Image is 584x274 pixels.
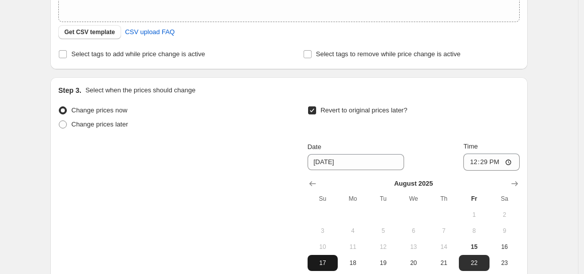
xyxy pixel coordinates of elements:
[459,255,489,271] button: Friday August 22 2025
[308,223,338,239] button: Sunday August 3 2025
[463,143,477,150] span: Time
[316,50,461,58] span: Select tags to remove while price change is active
[433,195,455,203] span: Th
[429,255,459,271] button: Thursday August 21 2025
[403,259,425,267] span: 20
[433,259,455,267] span: 21
[71,106,127,114] span: Change prices now
[399,239,429,255] button: Wednesday August 13 2025
[490,207,520,223] button: Saturday August 2 2025
[399,191,429,207] th: Wednesday
[459,207,489,223] button: Friday August 1 2025
[338,239,368,255] button: Monday August 11 2025
[312,259,334,267] span: 17
[368,239,398,255] button: Tuesday August 12 2025
[58,85,81,95] h2: Step 3.
[433,243,455,251] span: 14
[403,195,425,203] span: We
[494,243,516,251] span: 16
[58,25,121,39] button: Get CSV template
[308,154,404,170] input: 8/15/2025
[508,177,522,191] button: Show next month, September 2025
[338,191,368,207] th: Monday
[368,191,398,207] th: Tuesday
[463,243,485,251] span: 15
[429,239,459,255] button: Thursday August 14 2025
[119,24,181,40] a: CSV upload FAQ
[342,195,364,203] span: Mo
[308,255,338,271] button: Sunday August 17 2025
[308,239,338,255] button: Sunday August 10 2025
[71,120,128,128] span: Change prices later
[306,177,320,191] button: Show previous month, July 2025
[459,239,489,255] button: Today Friday August 15 2025
[308,191,338,207] th: Sunday
[308,143,321,151] span: Date
[429,191,459,207] th: Thursday
[342,227,364,235] span: 4
[312,195,334,203] span: Su
[490,223,520,239] button: Saturday August 9 2025
[399,223,429,239] button: Wednesday August 6 2025
[463,227,485,235] span: 8
[338,255,368,271] button: Monday August 18 2025
[372,243,394,251] span: 12
[342,243,364,251] span: 11
[312,227,334,235] span: 3
[368,223,398,239] button: Tuesday August 5 2025
[459,191,489,207] th: Friday
[494,227,516,235] span: 9
[85,85,196,95] p: Select when the prices should change
[490,255,520,271] button: Saturday August 23 2025
[463,195,485,203] span: Fr
[494,195,516,203] span: Sa
[403,227,425,235] span: 6
[399,255,429,271] button: Wednesday August 20 2025
[372,195,394,203] span: Tu
[463,211,485,219] span: 1
[490,191,520,207] th: Saturday
[490,239,520,255] button: Saturday August 16 2025
[312,243,334,251] span: 10
[433,227,455,235] span: 7
[463,154,520,171] input: 12:00
[125,27,175,37] span: CSV upload FAQ
[403,243,425,251] span: 13
[459,223,489,239] button: Friday August 8 2025
[372,259,394,267] span: 19
[64,28,115,36] span: Get CSV template
[494,211,516,219] span: 2
[368,255,398,271] button: Tuesday August 19 2025
[71,50,205,58] span: Select tags to add while price change is active
[342,259,364,267] span: 18
[321,106,408,114] span: Revert to original prices later?
[463,259,485,267] span: 22
[338,223,368,239] button: Monday August 4 2025
[494,259,516,267] span: 23
[372,227,394,235] span: 5
[429,223,459,239] button: Thursday August 7 2025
